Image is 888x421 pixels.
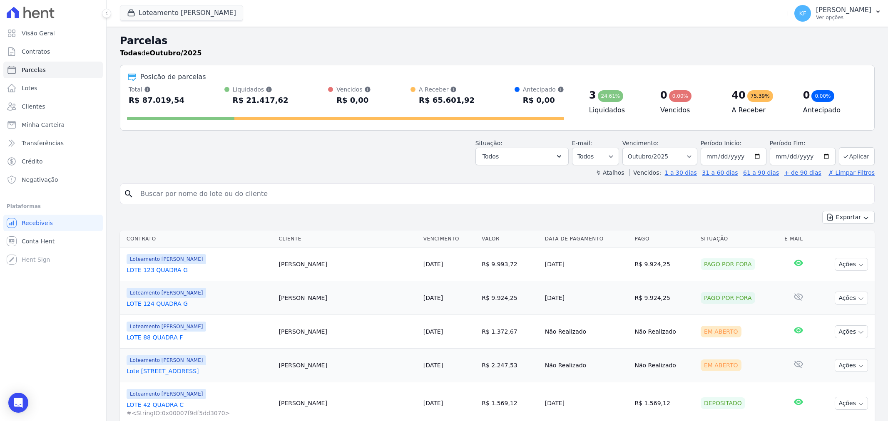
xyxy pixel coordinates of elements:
[7,201,99,211] div: Plataformas
[542,315,632,349] td: Não Realizado
[276,315,420,349] td: [PERSON_NAME]
[276,349,420,382] td: [PERSON_NAME]
[784,169,821,176] a: + de 90 dias
[127,254,206,264] span: Loteamento [PERSON_NAME]
[3,62,103,78] a: Parcelas
[22,139,64,147] span: Transferências
[3,116,103,133] a: Minha Carteira
[124,189,134,199] i: search
[799,10,806,16] span: KF
[22,237,55,245] span: Conta Hent
[3,233,103,250] a: Conta Hent
[120,33,875,48] h2: Parcelas
[423,328,443,335] a: [DATE]
[423,362,443,369] a: [DATE]
[631,248,697,281] td: R$ 9.924,25
[803,89,810,102] div: 0
[596,169,624,176] label: ↯ Atalhos
[419,85,475,94] div: A Receber
[3,43,103,60] a: Contratos
[127,367,272,375] a: Lote [STREET_ADDRESS]
[3,80,103,97] a: Lotes
[127,288,206,298] span: Loteamento [PERSON_NAME]
[127,333,272,342] a: LOTE 88 QUADRA F
[8,393,28,413] div: Open Intercom Messenger
[129,94,184,107] div: R$ 87.019,54
[702,169,738,176] a: 31 a 60 dias
[3,25,103,42] a: Visão Geral
[3,98,103,115] a: Clientes
[276,230,420,248] th: Cliente
[770,139,836,148] label: Período Fim:
[816,6,871,14] p: [PERSON_NAME]
[660,105,718,115] h4: Vencidos
[816,14,871,21] p: Ver opções
[589,105,647,115] h4: Liquidados
[701,359,741,371] div: Em Aberto
[697,230,781,248] th: Situação
[542,248,632,281] td: [DATE]
[120,48,201,58] p: de
[135,186,871,202] input: Buscar por nome do lote ou do cliente
[839,147,875,165] button: Aplicar
[731,105,789,115] h4: A Receber
[622,140,659,146] label: Vencimento:
[523,85,564,94] div: Antecipado
[822,211,875,224] button: Exportar
[835,397,868,410] button: Ações
[542,281,632,315] td: [DATE]
[701,292,755,304] div: Pago por fora
[731,89,745,102] div: 40
[336,85,371,94] div: Vencidos
[276,281,420,315] td: [PERSON_NAME]
[701,258,755,270] div: Pago por fora
[127,389,206,399] span: Loteamento [PERSON_NAME]
[825,169,875,176] a: ✗ Limpar Filtros
[127,409,272,417] span: #<StringIO:0x00007f9df5dd3070>
[120,5,243,21] button: Loteamento [PERSON_NAME]
[22,219,53,227] span: Recebíveis
[478,315,541,349] td: R$ 1.372,67
[660,89,667,102] div: 0
[629,169,661,176] label: Vencidos:
[542,349,632,382] td: Não Realizado
[478,248,541,281] td: R$ 9.993,72
[127,322,206,332] span: Loteamento [PERSON_NAME]
[127,300,272,308] a: LOTE 124 QUADRA G
[419,94,475,107] div: R$ 65.601,92
[747,90,773,102] div: 75,39%
[22,84,37,92] span: Lotes
[743,169,779,176] a: 61 a 90 dias
[3,135,103,151] a: Transferências
[835,325,868,338] button: Ações
[3,215,103,231] a: Recebíveis
[423,295,443,301] a: [DATE]
[420,230,478,248] th: Vencimento
[276,248,420,281] td: [PERSON_NAME]
[22,121,65,129] span: Minha Carteira
[336,94,371,107] div: R$ 0,00
[589,89,596,102] div: 3
[542,230,632,248] th: Data de Pagamento
[572,140,592,146] label: E-mail:
[423,400,443,406] a: [DATE]
[129,85,184,94] div: Total
[22,157,43,166] span: Crédito
[120,49,142,57] strong: Todas
[22,29,55,37] span: Visão Geral
[803,105,861,115] h4: Antecipado
[631,349,697,382] td: Não Realizado
[788,2,888,25] button: KF [PERSON_NAME] Ver opções
[835,359,868,372] button: Ações
[478,281,541,315] td: R$ 9.924,25
[598,90,624,102] div: 24,61%
[233,94,289,107] div: R$ 21.417,62
[701,397,745,409] div: Depositado
[150,49,202,57] strong: Outubro/2025
[835,258,868,271] button: Ações
[127,355,206,365] span: Loteamento [PERSON_NAME]
[781,230,816,248] th: E-mail
[120,230,276,248] th: Contrato
[835,292,868,305] button: Ações
[475,148,569,165] button: Todos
